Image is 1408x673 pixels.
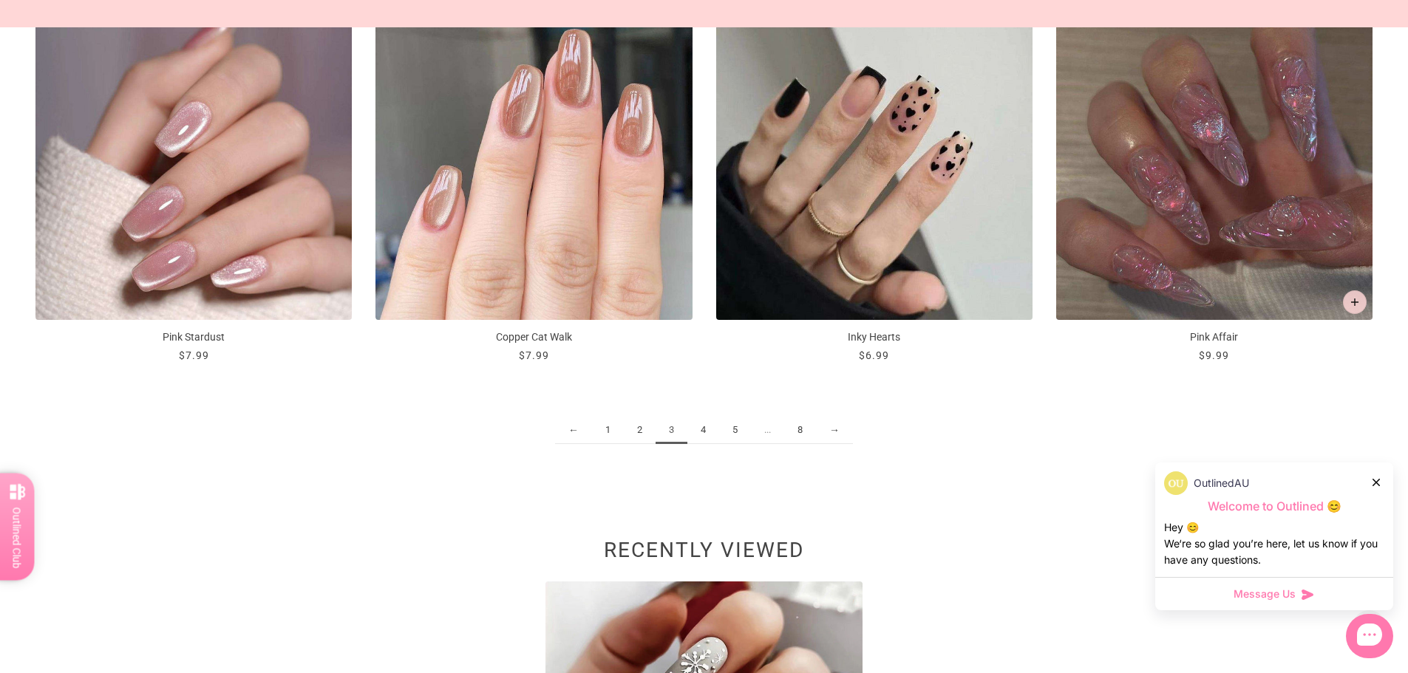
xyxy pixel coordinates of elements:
span: ... [751,417,784,444]
a: 4 [687,417,719,444]
a: 8 [784,417,816,444]
p: Inky Hearts [716,329,1033,345]
a: Copper Cat Walk [375,4,692,363]
p: Copper Cat Walk [375,329,692,345]
h2: Recently viewed [35,546,1373,562]
img: copper-cat-walk-press-on-manicure-2_700x.jpg [375,4,692,320]
p: Welcome to Outlined 😊 [1164,499,1384,514]
p: Pink Affair [1056,329,1373,345]
a: 2 [624,417,656,444]
img: data:image/png;base64,iVBORw0KGgoAAAANSUhEUgAAACQAAAAkCAYAAADhAJiYAAAAAXNSR0IArs4c6QAAAXhJREFUWEd... [1164,471,1188,495]
a: 5 [719,417,751,444]
span: Message Us [1234,587,1296,601]
img: Inky Hearts - Press On Nails [716,4,1033,320]
img: Pink Affair - Press On Nails [1056,4,1373,320]
p: Pink Stardust [35,329,352,345]
a: Inky Hearts [716,4,1033,363]
span: 3 [656,417,687,444]
a: → [816,417,853,444]
a: 1 [592,417,624,444]
a: Pink Affair [1056,4,1373,363]
img: pink-stardust-press-on-manicure-2_700x.jpg [35,4,352,320]
span: $7.99 [519,349,549,361]
span: $9.99 [1199,349,1229,361]
div: Hey 😊 We‘re so glad you’re here, let us know if you have any questions. [1164,519,1384,568]
p: OutlinedAU [1194,475,1249,491]
span: $7.99 [179,349,209,361]
span: $6.99 [859,349,889,361]
button: Add to cart [1343,290,1367,314]
a: ← [555,417,592,444]
a: Pink Stardust [35,4,352,363]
